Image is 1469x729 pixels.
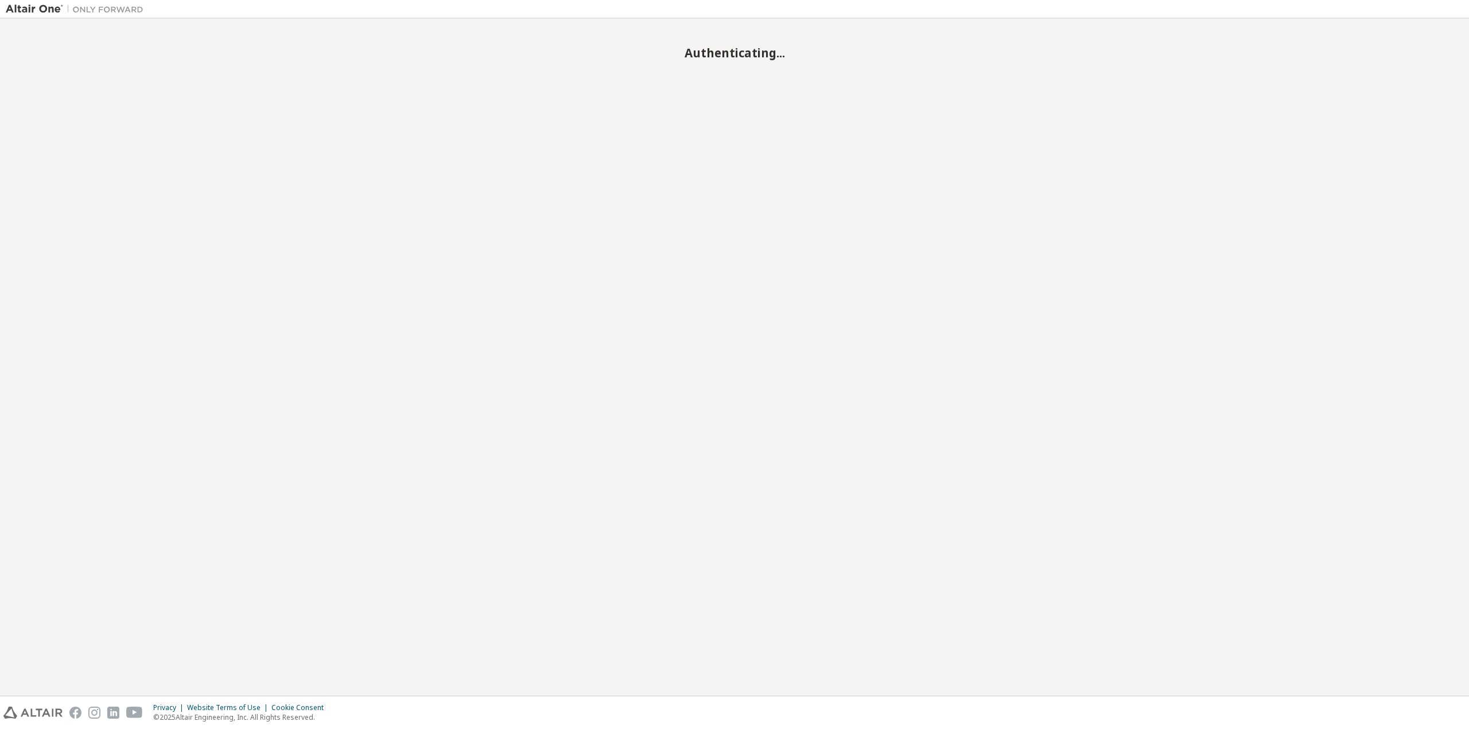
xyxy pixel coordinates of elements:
p: © 2025 Altair Engineering, Inc. All Rights Reserved. [153,712,331,722]
div: Privacy [153,703,187,712]
img: altair_logo.svg [3,707,63,719]
img: Altair One [6,3,149,15]
img: facebook.svg [69,707,81,719]
div: Cookie Consent [271,703,331,712]
img: instagram.svg [88,707,100,719]
div: Website Terms of Use [187,703,271,712]
h2: Authenticating... [6,45,1463,60]
img: youtube.svg [126,707,143,719]
img: linkedin.svg [107,707,119,719]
